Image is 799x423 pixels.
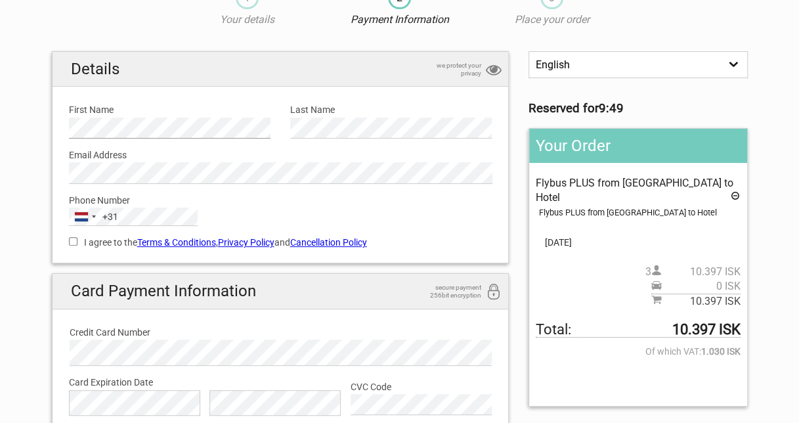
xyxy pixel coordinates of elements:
[539,206,740,220] div: Flybus PLUS from [GEOGRAPHIC_DATA] to Hotel
[672,323,741,337] strong: 10.397 ISK
[323,12,475,27] p: Payment Information
[102,210,118,224] div: +31
[416,284,481,300] span: secure payment 256bit encryption
[70,325,492,340] label: Credit Card Number
[290,237,367,248] a: Cancellation Policy
[651,294,741,309] span: Subtotal
[69,375,492,390] label: Card Expiration Date
[536,235,740,250] span: [DATE]
[529,101,747,116] h3: Reserved for
[69,148,492,162] label: Email Address
[536,177,733,204] span: Flybus PLUS from [GEOGRAPHIC_DATA] to Hotel
[486,284,502,301] i: 256bit encryption
[69,102,270,117] label: First Name
[536,323,740,338] span: Total to be paid
[69,235,492,250] label: I agree to the , and
[137,237,216,248] a: Terms & Conditions
[69,193,492,208] label: Phone Number
[171,12,323,27] p: Your details
[53,274,509,309] h2: Card Payment Information
[290,102,492,117] label: Last Name
[599,101,624,116] strong: 9:49
[486,62,502,79] i: privacy protection
[476,12,628,27] p: Place your order
[351,380,492,394] label: CVC Code
[218,237,274,248] a: Privacy Policy
[651,279,741,294] span: Pickup price
[529,129,746,163] h2: Your Order
[536,344,740,359] span: Of which VAT:
[53,52,509,87] h2: Details
[662,294,741,309] span: 10.397 ISK
[70,208,118,225] button: Selected country
[645,265,741,279] span: 3 person(s)
[662,265,741,279] span: 10.397 ISK
[662,279,741,294] span: 0 ISK
[701,344,741,359] strong: 1.030 ISK
[416,62,481,78] span: we protect your privacy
